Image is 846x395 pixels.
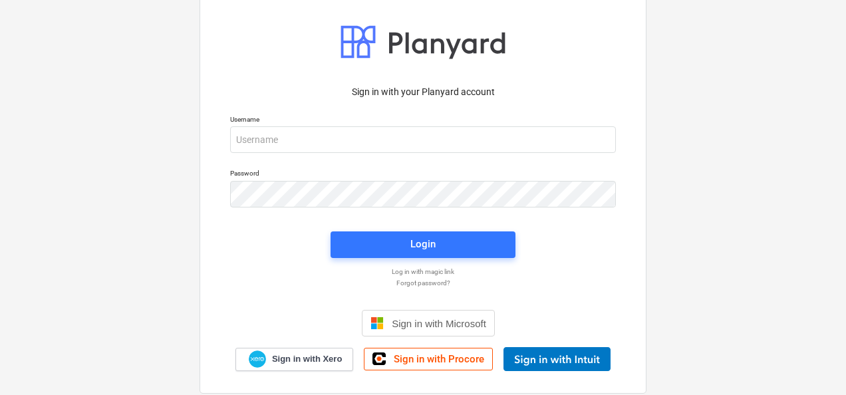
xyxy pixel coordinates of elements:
a: Sign in with Xero [235,348,354,371]
p: Username [230,115,616,126]
button: Login [331,231,515,258]
p: Password [230,169,616,180]
input: Username [230,126,616,153]
span: Sign in with Microsoft [392,318,486,329]
a: Forgot password? [223,279,623,287]
span: Sign in with Procore [394,353,484,365]
a: Log in with magic link [223,267,623,276]
div: Login [410,235,436,253]
span: Sign in with Xero [272,353,342,365]
img: Microsoft logo [370,317,384,330]
p: Sign in with your Planyard account [230,85,616,99]
img: Xero logo [249,350,266,368]
a: Sign in with Procore [364,348,493,370]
